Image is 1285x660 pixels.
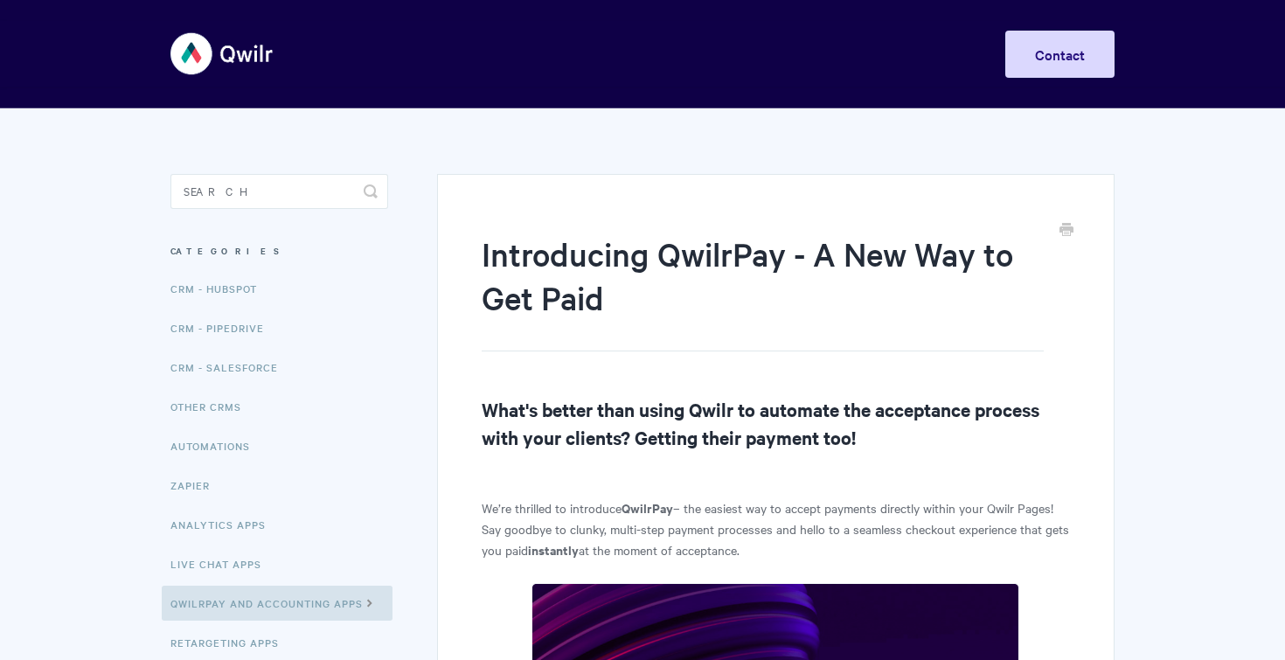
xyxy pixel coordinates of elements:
a: Automations [170,428,263,463]
a: CRM - Salesforce [170,350,291,385]
a: Live Chat Apps [170,546,274,581]
p: We’re thrilled to introduce – the easiest way to accept payments directly within your Qwilr Pages... [482,497,1070,560]
h1: Introducing QwilrPay - A New Way to Get Paid [482,232,1044,351]
h3: Categories [170,235,388,267]
a: Zapier [170,468,223,503]
strong: QwilrPay [622,498,673,517]
a: CRM - Pipedrive [170,310,277,345]
img: Qwilr Help Center [170,21,274,87]
h2: What's better than using Qwilr to automate the acceptance process with your clients? Getting thei... [482,395,1070,451]
input: Search [170,174,388,209]
a: CRM - HubSpot [170,271,270,306]
strong: instantly [528,540,579,559]
a: Other CRMs [170,389,254,424]
a: Print this Article [1059,221,1073,240]
a: Analytics Apps [170,507,279,542]
a: Contact [1005,31,1115,78]
a: Retargeting Apps [170,625,292,660]
a: QwilrPay and Accounting Apps [162,586,392,621]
